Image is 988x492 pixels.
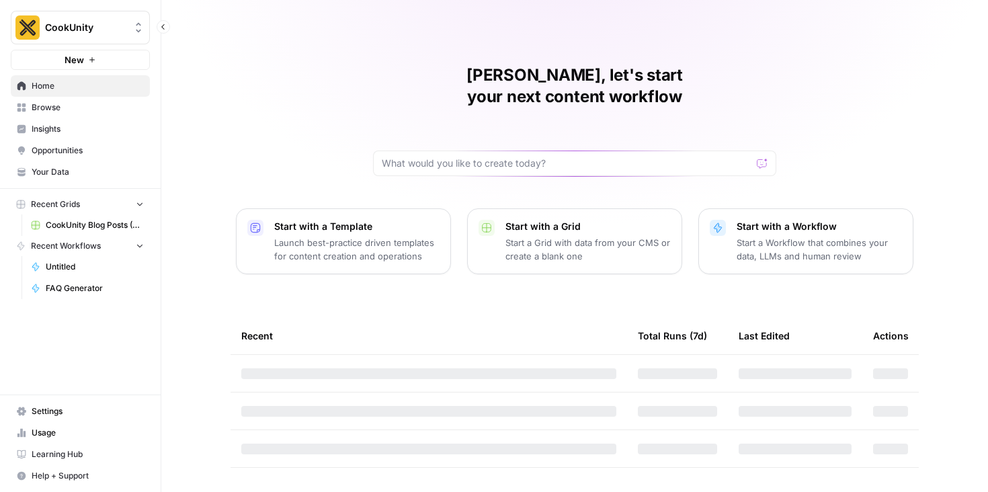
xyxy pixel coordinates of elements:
[11,422,150,444] a: Usage
[236,208,451,274] button: Start with a TemplateLaunch best-practice driven templates for content creation and operations
[873,317,909,354] div: Actions
[32,80,144,92] span: Home
[11,161,150,183] a: Your Data
[11,140,150,161] a: Opportunities
[46,219,144,231] span: CookUnity Blog Posts (B2B)
[467,208,682,274] button: Start with a GridStart a Grid with data from your CMS or create a blank one
[31,198,80,210] span: Recent Grids
[241,317,616,354] div: Recent
[11,97,150,118] a: Browse
[32,427,144,439] span: Usage
[25,256,150,278] a: Untitled
[11,50,150,70] button: New
[11,11,150,44] button: Workspace: CookUnity
[737,220,902,233] p: Start with a Workflow
[11,194,150,214] button: Recent Grids
[382,157,751,170] input: What would you like to create today?
[373,65,776,108] h1: [PERSON_NAME], let's start your next content workflow
[737,236,902,263] p: Start a Workflow that combines your data, LLMs and human review
[31,240,101,252] span: Recent Workflows
[46,261,144,273] span: Untitled
[46,282,144,294] span: FAQ Generator
[739,317,790,354] div: Last Edited
[11,236,150,256] button: Recent Workflows
[274,220,440,233] p: Start with a Template
[11,118,150,140] a: Insights
[32,123,144,135] span: Insights
[32,145,144,157] span: Opportunities
[32,448,144,460] span: Learning Hub
[505,236,671,263] p: Start a Grid with data from your CMS or create a blank one
[638,317,707,354] div: Total Runs (7d)
[32,101,144,114] span: Browse
[32,166,144,178] span: Your Data
[505,220,671,233] p: Start with a Grid
[25,214,150,236] a: CookUnity Blog Posts (B2B)
[11,401,150,422] a: Settings
[274,236,440,263] p: Launch best-practice driven templates for content creation and operations
[45,21,126,34] span: CookUnity
[698,208,913,274] button: Start with a WorkflowStart a Workflow that combines your data, LLMs and human review
[11,75,150,97] a: Home
[25,278,150,299] a: FAQ Generator
[15,15,40,40] img: CookUnity Logo
[11,444,150,465] a: Learning Hub
[65,53,84,67] span: New
[32,470,144,482] span: Help + Support
[11,465,150,487] button: Help + Support
[32,405,144,417] span: Settings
